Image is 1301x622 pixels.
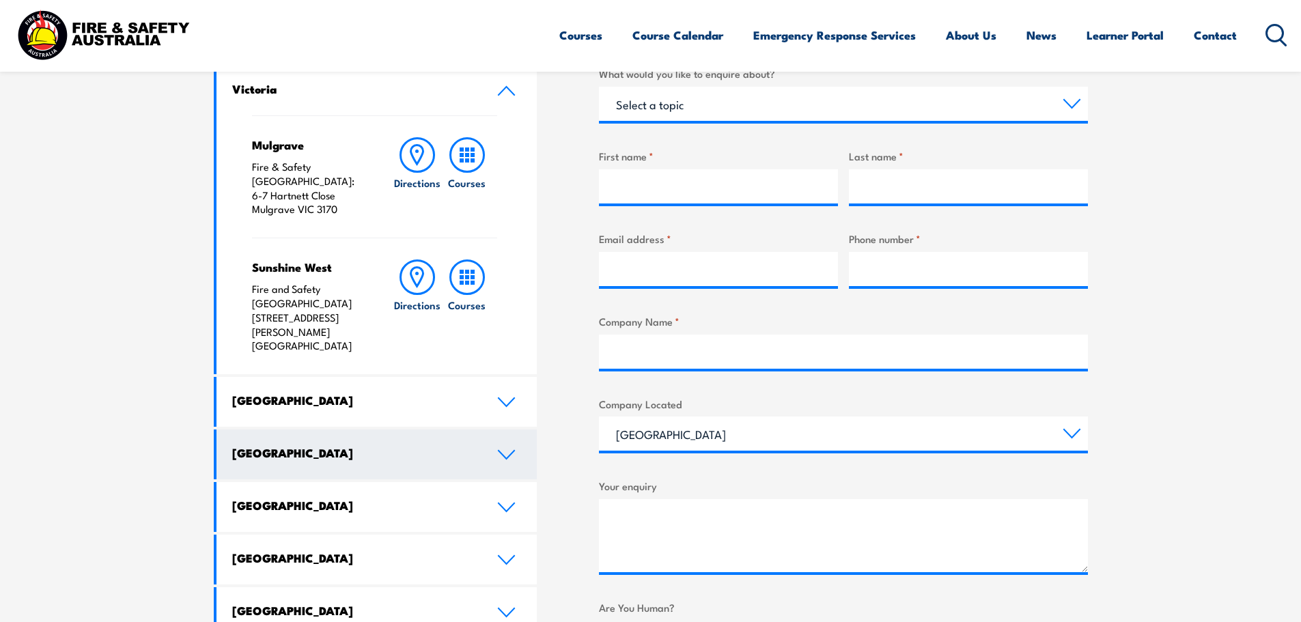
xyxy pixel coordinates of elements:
a: Courses [443,259,492,353]
label: Phone number [849,231,1088,246]
a: Learner Portal [1087,17,1164,53]
a: [GEOGRAPHIC_DATA] [216,377,537,427]
label: Are You Human? [599,599,1088,615]
label: What would you like to enquire about? [599,66,1088,81]
a: Courses [443,137,492,216]
h6: Directions [394,175,440,190]
a: [GEOGRAPHIC_DATA] [216,429,537,479]
a: Directions [393,259,442,353]
h4: Sunshine West [252,259,366,274]
label: Company Located [599,396,1088,412]
a: Contact [1194,17,1237,53]
a: Emergency Response Services [753,17,916,53]
p: Fire and Safety [GEOGRAPHIC_DATA] [STREET_ADDRESS][PERSON_NAME] [GEOGRAPHIC_DATA] [252,282,366,353]
h6: Courses [448,175,486,190]
a: Victoria [216,66,537,115]
label: Last name [849,148,1088,164]
h4: [GEOGRAPHIC_DATA] [232,603,477,618]
a: Courses [559,17,602,53]
a: [GEOGRAPHIC_DATA] [216,482,537,532]
a: About Us [946,17,996,53]
h4: [GEOGRAPHIC_DATA] [232,445,477,460]
a: News [1026,17,1057,53]
label: Company Name [599,313,1088,329]
h4: [GEOGRAPHIC_DATA] [232,393,477,408]
label: First name [599,148,838,164]
a: Course Calendar [632,17,723,53]
h4: [GEOGRAPHIC_DATA] [232,498,477,513]
label: Your enquiry [599,478,1088,494]
h6: Courses [448,298,486,312]
h6: Directions [394,298,440,312]
h4: Mulgrave [252,137,366,152]
a: Directions [393,137,442,216]
a: [GEOGRAPHIC_DATA] [216,535,537,584]
label: Email address [599,231,838,246]
h4: Victoria [232,81,477,96]
h4: [GEOGRAPHIC_DATA] [232,550,477,565]
p: Fire & Safety [GEOGRAPHIC_DATA]: 6-7 Hartnett Close Mulgrave VIC 3170 [252,160,366,216]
